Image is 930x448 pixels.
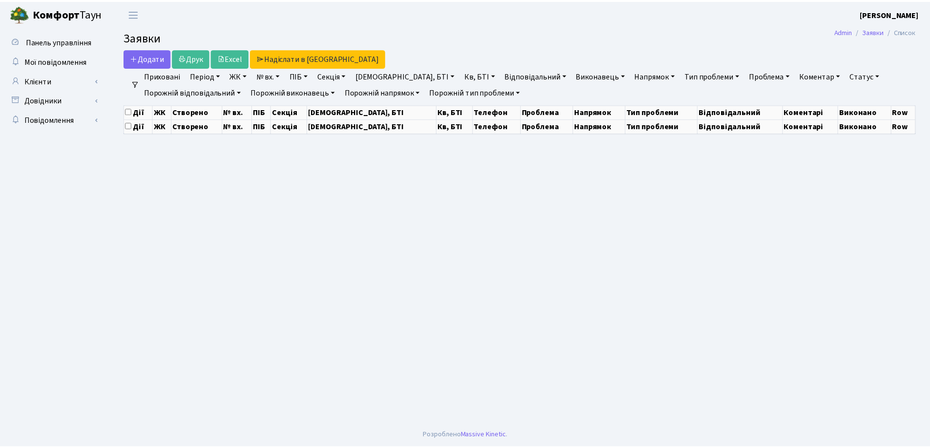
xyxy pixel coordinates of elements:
b: Комфорт [33,5,80,21]
a: Excel [212,49,250,67]
button: Переключити навігацію [122,5,146,21]
th: Коментарі [788,118,845,133]
span: Таун [33,5,103,22]
a: Порожній виконавець [248,84,341,100]
span: Додати [131,53,165,63]
a: Надіслати в [GEOGRAPHIC_DATA] [252,49,388,67]
th: ПІБ [253,118,273,133]
th: Відповідальний [703,104,788,118]
th: Напрямок [578,118,630,133]
a: Мої повідомлення [5,51,103,71]
span: Мої повідомлення [24,56,87,66]
a: Admin [841,26,859,37]
th: Телефон [476,118,525,133]
th: Створено [172,104,224,118]
b: [PERSON_NAME] [867,8,926,19]
th: Виконано [845,118,898,133]
th: Дії [125,118,154,133]
li: Список [890,26,923,37]
a: Повідомлення [5,110,103,129]
a: Панель управління [5,32,103,51]
th: Row [898,104,922,118]
th: Кв, БТІ [439,118,476,133]
th: Секція [273,118,310,133]
th: Дії [125,104,154,118]
a: [DEMOGRAPHIC_DATA], БТІ [354,67,462,84]
a: Кв, БТІ [464,67,502,84]
a: Статус [852,67,890,84]
a: Секція [316,67,352,84]
th: Кв, БТІ [439,104,476,118]
th: Проблема [524,118,577,133]
th: Створено [172,118,224,133]
a: Порожній відповідальний [141,84,247,100]
a: Відповідальний [505,67,575,84]
th: Тип проблеми [630,104,703,118]
a: № вх. [254,67,286,84]
th: Коментарі [788,104,845,118]
a: ЖК [227,67,252,84]
a: ПІБ [288,67,314,84]
a: Виконавець [577,67,634,84]
th: Напрямок [578,104,630,118]
a: Заявки [869,26,890,37]
a: Друк [173,49,211,67]
img: logo.png [10,4,29,23]
a: Додати [124,49,172,67]
th: Row [898,118,922,133]
th: Виконано [845,104,898,118]
th: Тип проблеми [630,118,703,133]
a: Напрямок [636,67,684,84]
th: Телефон [476,104,525,118]
th: Секція [273,104,310,118]
th: № вх. [224,104,254,118]
a: Порожній напрямок [343,84,427,100]
th: [DEMOGRAPHIC_DATA], БТІ [310,104,439,118]
a: Клієнти [5,71,103,90]
th: ЖК [154,118,172,133]
a: Період [187,67,226,84]
a: Приховані [141,67,186,84]
span: Заявки [124,29,162,46]
span: Панель управління [26,36,92,47]
a: [PERSON_NAME] [867,8,926,19]
th: Відповідальний [703,118,788,133]
a: Проблема [751,67,800,84]
th: ПІБ [253,104,273,118]
a: Тип проблеми [686,67,749,84]
th: [DEMOGRAPHIC_DATA], БТІ [310,118,439,133]
th: № вх. [224,118,254,133]
div: Розроблено . [426,430,511,441]
a: Порожній тип проблеми [429,84,528,100]
a: Довідники [5,90,103,110]
a: Коментар [802,67,850,84]
a: Massive Kinetic [464,430,510,441]
th: ЖК [154,104,172,118]
th: Проблема [524,104,577,118]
